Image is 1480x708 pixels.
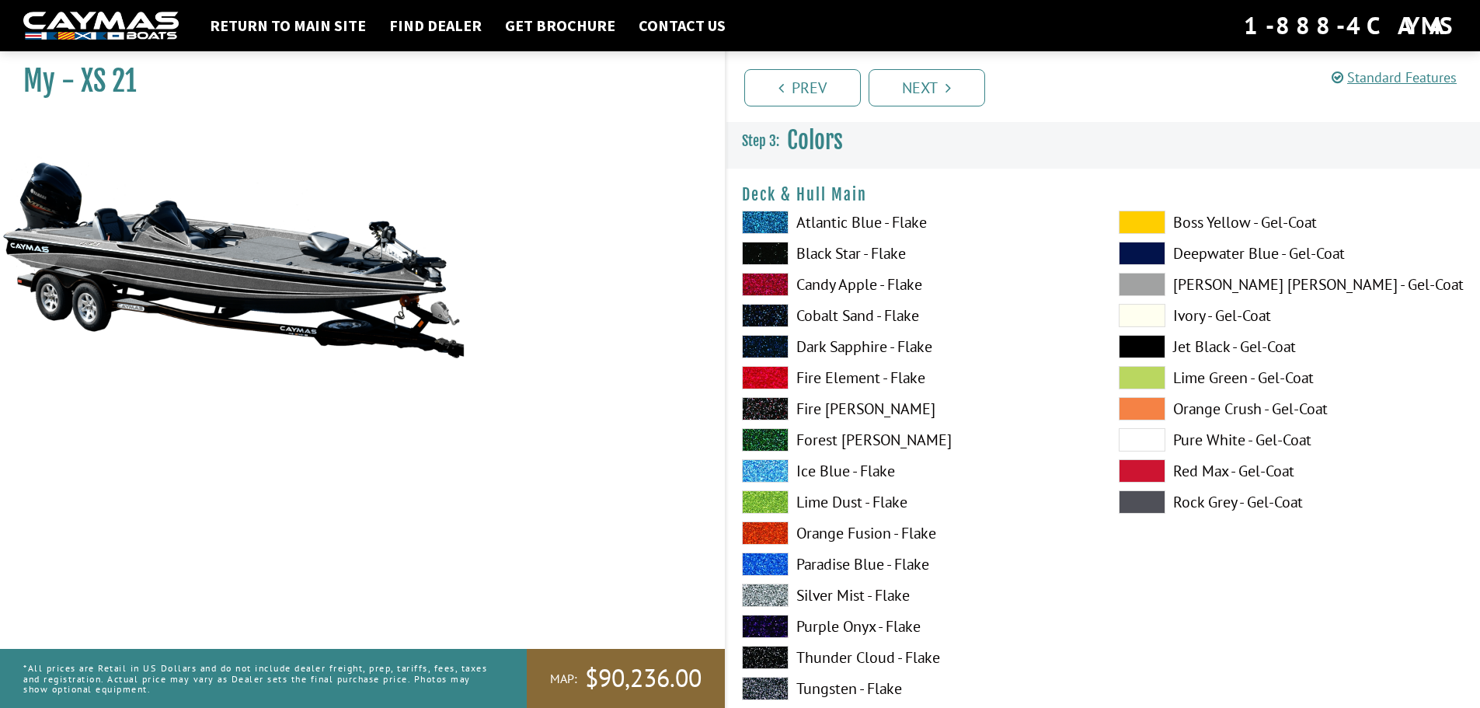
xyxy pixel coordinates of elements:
a: Contact Us [631,16,733,36]
div: 1-888-4CAYMAS [1244,9,1457,43]
label: Pure White - Gel-Coat [1119,428,1464,452]
label: Deepwater Blue - Gel-Coat [1119,242,1464,265]
a: Return to main site [202,16,374,36]
p: *All prices are Retail in US Dollars and do not include dealer freight, prep, tariffs, fees, taxe... [23,655,492,702]
label: Ice Blue - Flake [742,459,1088,483]
h1: My - XS 21 [23,64,686,99]
a: Prev [744,69,861,106]
span: MAP: [550,671,577,687]
label: Candy Apple - Flake [742,273,1088,296]
label: Lime Green - Gel-Coat [1119,366,1464,389]
label: Paradise Blue - Flake [742,553,1088,576]
label: Orange Fusion - Flake [742,521,1088,545]
span: $90,236.00 [585,662,702,695]
label: Ivory - Gel-Coat [1119,304,1464,327]
label: Forest [PERSON_NAME] [742,428,1088,452]
label: Jet Black - Gel-Coat [1119,335,1464,358]
a: MAP:$90,236.00 [527,649,725,708]
a: Standard Features [1332,68,1457,86]
label: Atlantic Blue - Flake [742,211,1088,234]
a: Next [869,69,985,106]
a: Find Dealer [381,16,489,36]
a: Get Brochure [497,16,623,36]
img: white-logo-c9c8dbefe5ff5ceceb0f0178aa75bf4bb51f6bca0971e226c86eb53dfe498488.png [23,12,179,40]
label: Fire Element - Flake [742,366,1088,389]
label: Fire [PERSON_NAME] [742,397,1088,420]
label: Silver Mist - Flake [742,584,1088,607]
label: Purple Onyx - Flake [742,615,1088,638]
label: Rock Grey - Gel-Coat [1119,490,1464,514]
label: Boss Yellow - Gel-Coat [1119,211,1464,234]
label: Tungsten - Flake [742,677,1088,700]
label: Orange Crush - Gel-Coat [1119,397,1464,420]
label: Red Max - Gel-Coat [1119,459,1464,483]
label: Cobalt Sand - Flake [742,304,1088,327]
label: Thunder Cloud - Flake [742,646,1088,669]
label: [PERSON_NAME] [PERSON_NAME] - Gel-Coat [1119,273,1464,296]
label: Black Star - Flake [742,242,1088,265]
label: Lime Dust - Flake [742,490,1088,514]
h4: Deck & Hull Main [742,185,1465,204]
label: Dark Sapphire - Flake [742,335,1088,358]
